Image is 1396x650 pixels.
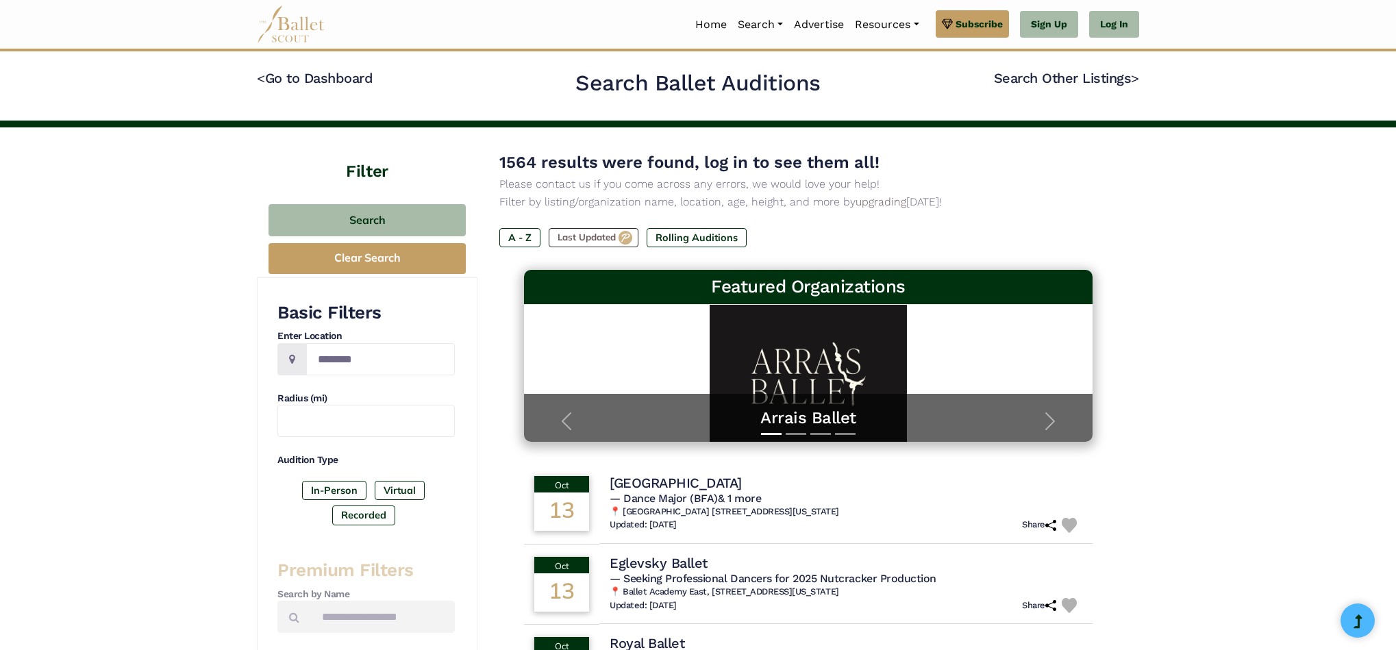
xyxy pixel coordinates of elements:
label: Virtual [375,481,425,500]
p: Please contact us if you come across any errors, we would love your help! [499,175,1117,193]
a: Arrais Ballet [538,408,1079,429]
div: Oct [534,476,589,492]
h4: Enter Location [277,329,455,343]
h6: 📍 Ballet Academy East, [STREET_ADDRESS][US_STATE] [610,586,1082,598]
div: 13 [534,573,589,612]
span: 1564 results were found, log in to see them all! [499,153,880,172]
code: > [1131,69,1139,86]
span: — Seeking Professional Dancers for 2025 Nutcracker Production [610,572,936,585]
a: Home [690,10,732,39]
h4: Eglevsky Ballet [610,554,708,572]
h6: Share [1022,600,1056,612]
a: Sign Up [1020,11,1078,38]
input: Location [306,343,455,375]
h4: [GEOGRAPHIC_DATA] [610,474,742,492]
button: Slide 4 [835,426,856,442]
span: Subscribe [956,16,1003,32]
code: < [257,69,265,86]
h3: Premium Filters [277,559,455,582]
h6: Share [1022,519,1056,531]
label: Last Updated [549,228,638,247]
a: Search [732,10,788,39]
h4: Filter [257,127,477,184]
h3: Featured Organizations [535,275,1082,299]
a: Search Other Listings> [994,70,1139,86]
h4: Audition Type [277,453,455,467]
h2: Search Ballet Auditions [575,69,821,98]
h4: Radius (mi) [277,392,455,405]
h3: Basic Filters [277,301,455,325]
h6: 📍 [GEOGRAPHIC_DATA] [STREET_ADDRESS][US_STATE] [610,506,1082,518]
h4: Search by Name [277,588,455,601]
a: Resources [849,10,924,39]
span: — Dance Major (BFA) [610,492,761,505]
label: A - Z [499,228,540,247]
a: Advertise [788,10,849,39]
button: Search [269,204,466,236]
div: 13 [534,492,589,531]
h6: Updated: [DATE] [610,519,677,531]
a: Subscribe [936,10,1009,38]
label: Recorded [332,505,395,525]
a: <Go to Dashboard [257,70,373,86]
input: Search by names... [310,601,455,633]
button: Slide 2 [786,426,806,442]
a: & 1 more [718,492,761,505]
a: upgrading [856,195,906,208]
p: Filter by listing/organization name, location, age, height, and more by [DATE]! [499,193,1117,211]
h6: Updated: [DATE] [610,600,677,612]
label: In-Person [302,481,366,500]
a: Log In [1089,11,1139,38]
img: gem.svg [942,16,953,32]
button: Slide 1 [761,426,782,442]
label: Rolling Auditions [647,228,747,247]
button: Slide 3 [810,426,831,442]
button: Clear Search [269,243,466,274]
div: Oct [534,557,589,573]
